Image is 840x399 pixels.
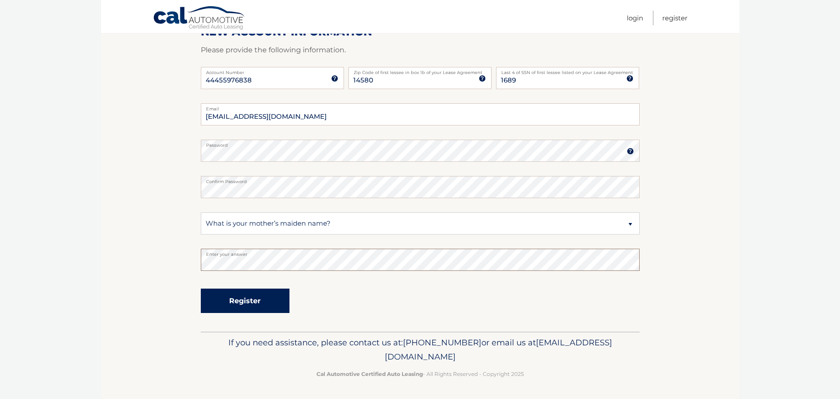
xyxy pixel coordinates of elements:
[348,67,492,74] label: Zip Code of first lessee in box 1b of your Lease Agreement
[662,11,688,25] a: Register
[348,67,492,89] input: Zip Code
[201,176,640,183] label: Confirm Password
[201,249,640,256] label: Enter your answer
[201,67,344,74] label: Account Number
[207,369,634,379] p: - All Rights Reserved - Copyright 2025
[496,67,639,89] input: SSN or EIN (last 4 digits only)
[496,67,639,74] label: Last 4 of SSN of first lessee listed on your Lease Agreement
[479,75,486,82] img: tooltip.svg
[153,6,246,31] a: Cal Automotive
[403,337,481,348] span: [PHONE_NUMBER]
[201,44,640,56] p: Please provide the following information.
[201,67,344,89] input: Account Number
[201,289,289,313] button: Register
[385,337,612,362] span: [EMAIL_ADDRESS][DOMAIN_NAME]
[627,148,634,155] img: tooltip.svg
[316,371,423,377] strong: Cal Automotive Certified Auto Leasing
[207,336,634,364] p: If you need assistance, please contact us at: or email us at
[201,103,640,110] label: Email
[626,75,633,82] img: tooltip.svg
[627,11,643,25] a: Login
[201,103,640,125] input: Email
[201,140,640,147] label: Password
[331,75,338,82] img: tooltip.svg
